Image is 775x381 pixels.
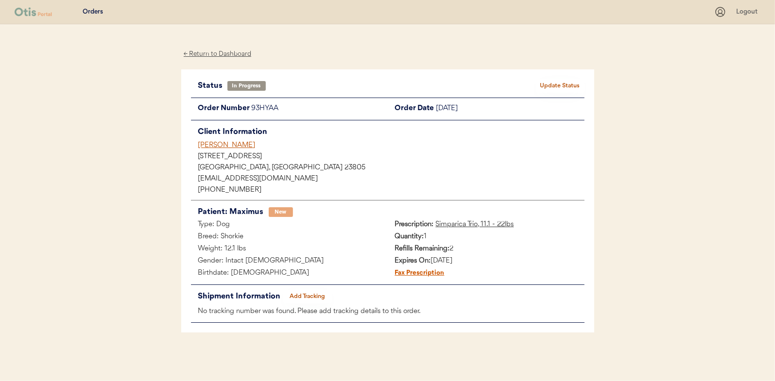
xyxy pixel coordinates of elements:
button: Update Status [536,79,585,93]
div: Status [198,79,227,93]
div: Logout [736,7,760,17]
div: Gender: Intact [DEMOGRAPHIC_DATA] [191,255,388,267]
div: 93HYAA [252,103,388,115]
div: 2 [388,243,585,255]
div: [EMAIL_ADDRESS][DOMAIN_NAME] [198,176,585,182]
div: Patient: Maximus [198,205,264,219]
div: Order Number [191,103,252,115]
strong: Refills Remaining: [395,245,450,252]
div: Fax Prescription [388,267,445,280]
div: Type: Dog [191,219,388,231]
div: Weight: 12.1 lbs [191,243,388,255]
div: [DATE] [388,255,585,267]
u: Simparica Trio, 11.1 - 22lbs [436,221,514,228]
div: Birthdate: [DEMOGRAPHIC_DATA] [191,267,388,280]
strong: Quantity: [395,233,424,240]
div: No tracking number was found. Please add tracking details to this order. [191,306,585,318]
strong: Expires On: [395,257,431,265]
div: Order Date [388,103,436,115]
button: Add Tracking [283,290,332,303]
strong: Prescription: [395,221,434,228]
div: [GEOGRAPHIC_DATA], [GEOGRAPHIC_DATA] 23805 [198,165,585,171]
div: Shipment Information [198,290,283,303]
div: Client Information [198,125,585,139]
div: Breed: Shorkie [191,231,388,243]
div: [PERSON_NAME] [198,140,585,150]
div: ← Return to Dashboard [181,49,254,60]
div: 1 [388,231,585,243]
div: [PHONE_NUMBER] [198,187,585,194]
div: [STREET_ADDRESS] [198,153,585,160]
div: [DATE] [436,103,585,115]
div: Orders [83,7,103,17]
